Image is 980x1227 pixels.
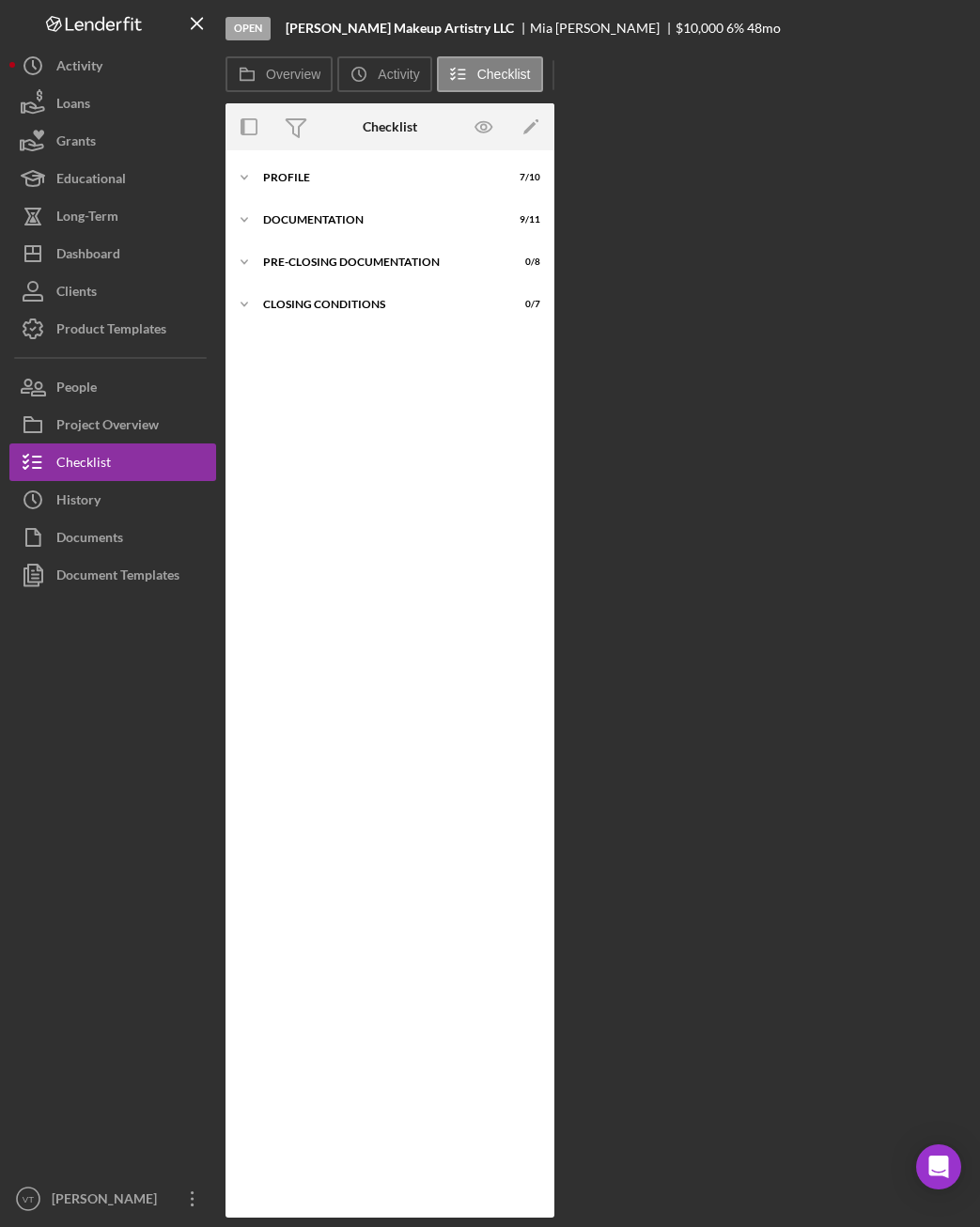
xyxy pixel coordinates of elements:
div: People [56,368,97,411]
div: Activity [56,47,102,89]
button: Long-Term [9,197,216,235]
div: Profile [263,172,493,183]
div: 0 / 8 [506,256,540,268]
div: Documentation [263,214,493,225]
div: Product Templates [56,310,166,352]
div: History [56,481,101,523]
button: Activity [9,47,216,85]
button: Overview [226,56,333,92]
div: Project Overview [56,406,159,448]
div: Clients [56,272,97,315]
button: Product Templates [9,310,216,348]
div: 0 / 7 [506,299,540,310]
label: Activity [378,67,419,82]
button: People [9,368,216,406]
button: VT[PERSON_NAME] [9,1180,216,1218]
b: [PERSON_NAME] Makeup Artistry LLC [286,21,514,36]
div: Educational [56,160,126,202]
div: Closing Conditions [263,299,493,310]
button: Activity [337,56,431,92]
div: 6 % [726,21,744,36]
div: Documents [56,519,123,561]
button: Educational [9,160,216,197]
button: Clients [9,272,216,310]
text: VT [23,1194,34,1204]
button: Documents [9,519,216,556]
div: Mia [PERSON_NAME] [530,21,676,36]
div: Dashboard [56,235,120,277]
div: Grants [56,122,96,164]
label: Overview [266,67,320,82]
div: 9 / 11 [506,214,540,225]
div: Checklist [363,119,417,134]
span: $10,000 [676,20,723,36]
div: Checklist [56,443,111,486]
button: Dashboard [9,235,216,272]
button: Grants [9,122,216,160]
button: Document Templates [9,556,216,594]
div: 48 mo [747,21,781,36]
label: Checklist [477,67,531,82]
div: Long-Term [56,197,118,240]
div: Pre-Closing Documentation [263,256,493,268]
div: Open [226,17,271,40]
button: History [9,481,216,519]
button: Checklist [9,443,216,481]
button: Loans [9,85,216,122]
div: [PERSON_NAME] [47,1180,169,1222]
div: Document Templates [56,556,179,598]
div: Open Intercom Messenger [916,1144,961,1189]
div: Loans [56,85,90,127]
button: Project Overview [9,406,216,443]
button: Checklist [437,56,543,92]
div: 7 / 10 [506,172,540,183]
